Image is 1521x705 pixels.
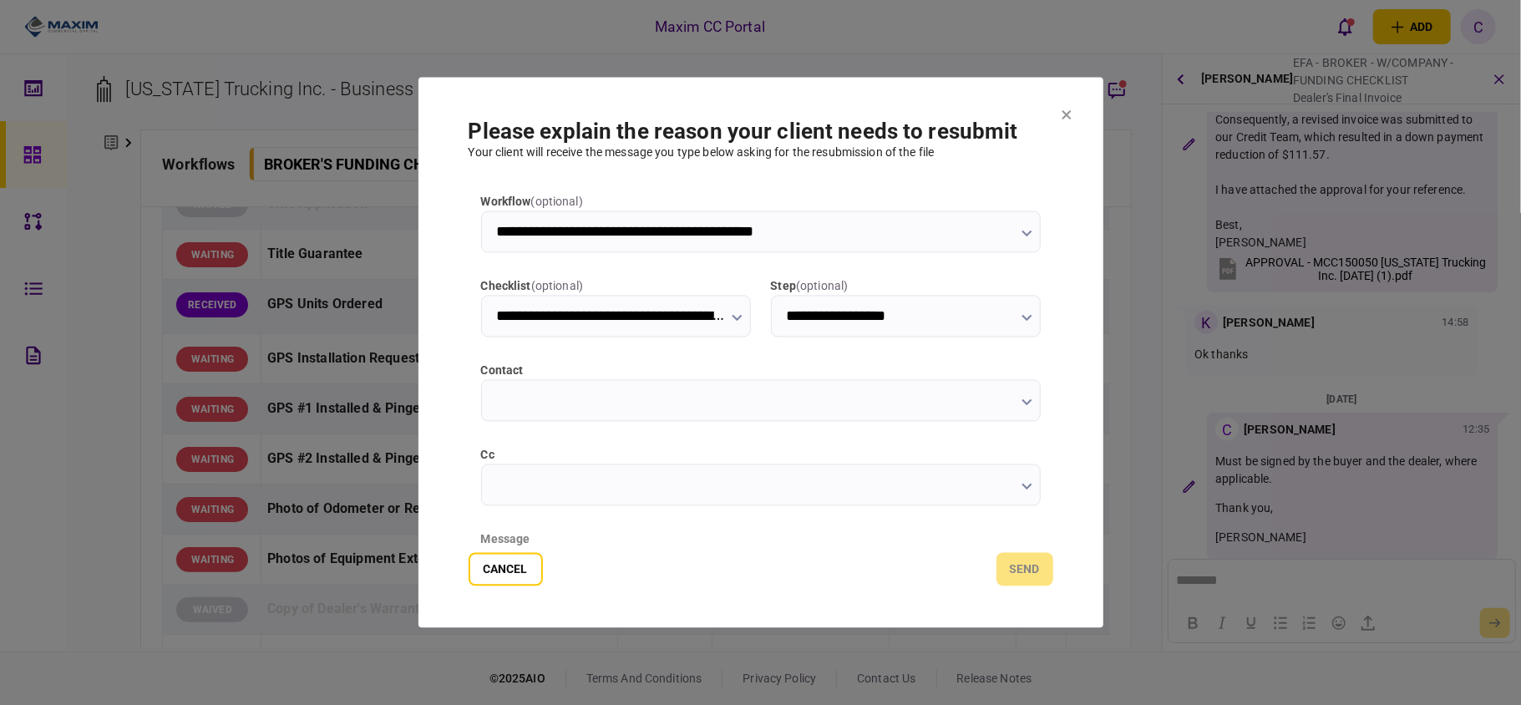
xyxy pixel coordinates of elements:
label: cc [481,447,1041,464]
input: workflow [481,211,1041,253]
label: checklist [481,278,751,296]
input: step [771,296,1041,337]
span: ( optional ) [531,195,583,209]
input: checklist [481,296,751,337]
input: contact [481,380,1041,422]
button: Cancel [469,553,543,586]
div: message [481,531,1041,549]
label: step [771,278,1041,296]
body: Rich Text Area. Press ALT-0 for help. [7,13,339,29]
span: ( optional ) [796,280,848,293]
span: ( optional ) [531,280,583,293]
h1: Please explain the reason your client needs to resubmit [469,119,1053,145]
input: cc [481,464,1041,506]
label: contact [481,363,1041,380]
div: Your client will receive the message you type below asking for the resubmission of the file [469,145,1053,162]
label: workflow [481,194,1041,211]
